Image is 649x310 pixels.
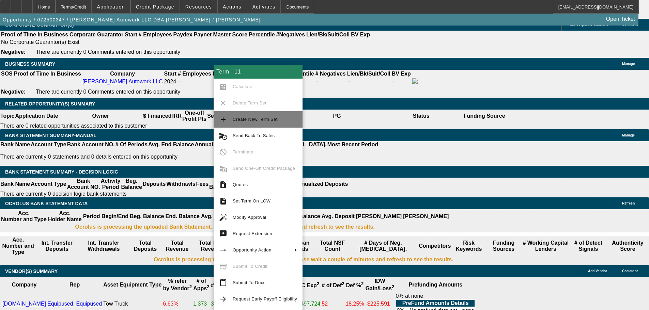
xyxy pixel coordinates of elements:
[36,49,180,55] span: There are currently 0 Comments entered on this opportunity
[218,0,247,13] button: Actions
[82,79,163,84] a: [PERSON_NAME] Autowork LLC
[67,141,115,148] th: Bank Account NO.
[209,178,230,191] th: End. Balance
[315,79,346,85] div: --
[207,284,209,289] sup: 2
[139,32,172,37] b: # Employees
[154,257,453,263] b: Ocrolus is processing the uploaded Bank Statement. Please wait a couple of minutes and refresh to...
[463,110,506,123] th: Funding Source
[143,110,172,123] th: $ Financed
[163,278,192,291] b: % refer by Vendor
[306,32,350,37] b: Lien/Bk/Suit/Coll
[78,236,129,256] th: Int. Transfer Withdrawals
[288,71,314,77] b: Percentile
[36,89,180,95] span: There are currently 0 Comments entered on this opportunity
[1,31,68,38] th: Proof of Time In Business
[5,268,58,274] span: VENDOR(S) SUMMARY
[5,133,96,138] span: BANK STATEMENT SUMMARY-MANUAL
[412,78,418,84] img: facebook-icon.png
[92,0,130,13] button: Application
[207,110,250,123] th: Security Deposit
[173,32,192,37] b: Paydex
[233,296,297,301] span: Request Early Payoff Eligibility
[223,4,242,10] span: Actions
[486,236,521,256] th: Funding Sources
[1,70,13,77] th: SOS
[182,110,207,123] th: One-off Profit Pts
[622,201,635,205] span: Refresh
[622,133,635,137] span: Manage
[47,301,102,307] a: Equipused, Equipused
[59,110,143,123] th: Owner
[67,178,101,191] th: Bank Account NO.
[408,282,462,288] b: Prefunding Amounts
[30,141,67,148] th: Account Type
[148,141,195,148] th: Avg. End Balance
[317,281,319,286] sup: 2
[129,210,164,223] th: Beg. Balance
[361,281,364,286] sup: 2
[347,78,391,85] td: --
[1,236,35,256] th: Acc. Number and Type
[189,284,192,289] sup: 2
[14,70,81,77] th: Proof of Time In Business
[0,154,378,160] p: There are currently 0 statements and 0 details entered on this opportunity
[351,32,370,37] b: BV Exp
[129,236,161,256] th: Total Deposits
[349,236,418,256] th: # Days of Neg. [MEDICAL_DATA].
[219,213,227,222] mat-icon: auto_fix_high
[12,282,37,288] b: Company
[233,231,272,236] span: Request Extension
[172,110,182,123] th: IRR
[247,0,281,13] button: Activities
[570,236,606,256] th: # of Detect Signals
[69,32,123,37] b: Corporate Guarantor
[379,110,463,123] th: Status
[219,279,227,287] mat-icon: content_paste
[219,132,227,140] mat-icon: cancel_schedule_send
[180,0,217,13] button: Resources
[356,210,402,223] th: [PERSON_NAME]
[607,236,648,256] th: Authenticity Score
[1,89,26,95] b: Negative:
[121,178,142,191] th: Beg. Balance
[327,141,378,148] th: Most Recent Period
[219,295,227,303] mat-icon: arrow_forward
[1,49,26,55] b: Negative:
[5,169,118,175] span: Bank Statement Summary - Decision Logic
[161,236,192,256] th: Total Revenue
[285,210,320,223] th: High Balance
[321,210,355,223] th: Avg. Deposit
[5,201,88,206] span: OCROLUS BANK STATEMENT DATA
[347,71,390,77] b: Lien/Bk/Suit/Coll
[317,236,348,256] th: Sum of the Total NSF Count and Total Overdraft Fee Count from Ocrolus
[30,178,67,191] th: Account Type
[142,178,166,191] th: Deposits
[1,39,373,46] td: No Corporate Guarantor(s) Exist
[125,32,137,37] b: Start
[402,300,469,306] b: PreFund Amounts Details
[1,210,47,223] th: Acc. Number and Type
[213,71,232,77] b: Paydex
[110,71,135,77] b: Company
[622,269,638,273] span: Comment
[211,282,231,288] b: # Fund
[75,224,375,230] b: Ocrolus is processing the uploaded Bank Statement. Please wait a couple of minutes and refresh to...
[233,215,266,220] span: Modify Approval
[194,141,248,148] th: Annualized Deposits
[5,61,55,67] span: BUSINESS SUMMARY
[249,32,275,37] b: Percentile
[194,32,247,37] b: Paynet Master Score
[185,4,212,10] span: Resources
[194,236,231,256] th: Total Non-Revenue
[392,71,411,77] b: BV Exp
[131,0,180,13] button: Credit Package
[346,282,364,288] b: Def %
[522,236,570,256] th: # Working Capital Lenders
[193,278,209,291] b: # of Apps
[178,71,211,77] b: # Employees
[115,141,148,148] th: # Of Periods
[622,62,635,66] span: Manage
[164,71,176,77] b: Start
[219,181,227,189] mat-icon: request_quote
